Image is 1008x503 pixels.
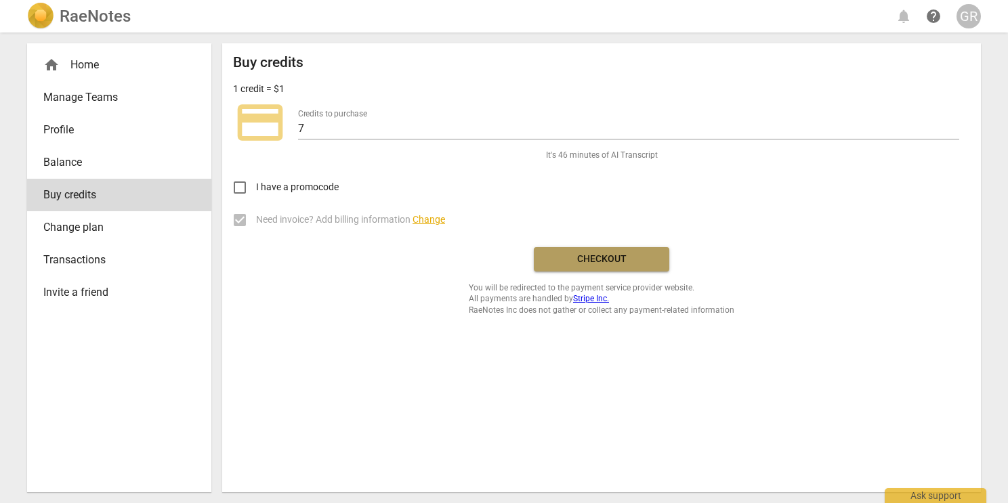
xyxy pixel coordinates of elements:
[43,219,184,236] span: Change plan
[43,89,184,106] span: Manage Teams
[27,146,211,179] a: Balance
[43,154,184,171] span: Balance
[27,3,131,30] a: LogoRaeNotes
[921,4,946,28] a: Help
[233,82,285,96] p: 1 credit = $1
[43,57,60,73] span: home
[43,284,184,301] span: Invite a friend
[60,7,131,26] h2: RaeNotes
[957,4,981,28] button: GR
[233,54,303,71] h2: Buy credits
[233,95,287,150] span: credit_card
[27,179,211,211] a: Buy credits
[43,57,184,73] div: Home
[413,214,445,225] span: Change
[573,294,609,303] a: Stripe Inc.
[298,110,367,118] label: Credits to purchase
[27,276,211,309] a: Invite a friend
[43,122,184,138] span: Profile
[27,81,211,114] a: Manage Teams
[546,150,658,161] span: It's 46 minutes of AI Transcript
[27,114,211,146] a: Profile
[27,3,54,30] img: Logo
[43,252,184,268] span: Transactions
[885,488,986,503] div: Ask support
[545,253,658,266] span: Checkout
[256,180,339,194] span: I have a promocode
[925,8,942,24] span: help
[256,213,445,227] span: Need invoice? Add billing information
[469,282,734,316] span: You will be redirected to the payment service provider website. All payments are handled by RaeNo...
[27,211,211,244] a: Change plan
[27,49,211,81] div: Home
[27,244,211,276] a: Transactions
[43,187,184,203] span: Buy credits
[534,247,669,271] button: Checkout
